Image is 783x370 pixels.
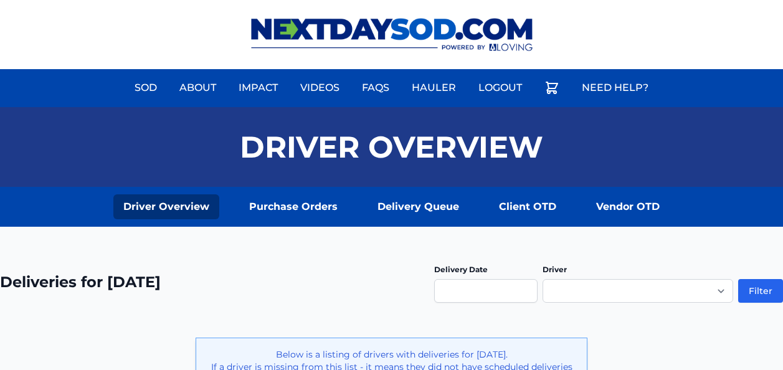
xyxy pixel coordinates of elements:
a: Impact [231,73,285,103]
a: Videos [293,73,347,103]
a: Client OTD [489,194,566,219]
a: Driver Overview [113,194,219,219]
a: Need Help? [574,73,656,103]
a: Purchase Orders [239,194,348,219]
a: Logout [471,73,529,103]
button: Filter [738,279,783,303]
label: Driver [543,265,567,274]
a: FAQs [354,73,397,103]
a: Sod [127,73,164,103]
a: About [172,73,224,103]
a: Vendor OTD [586,194,670,219]
a: Hauler [404,73,463,103]
a: Delivery Queue [368,194,469,219]
label: Delivery Date [434,265,488,274]
h1: Driver Overview [240,132,543,162]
